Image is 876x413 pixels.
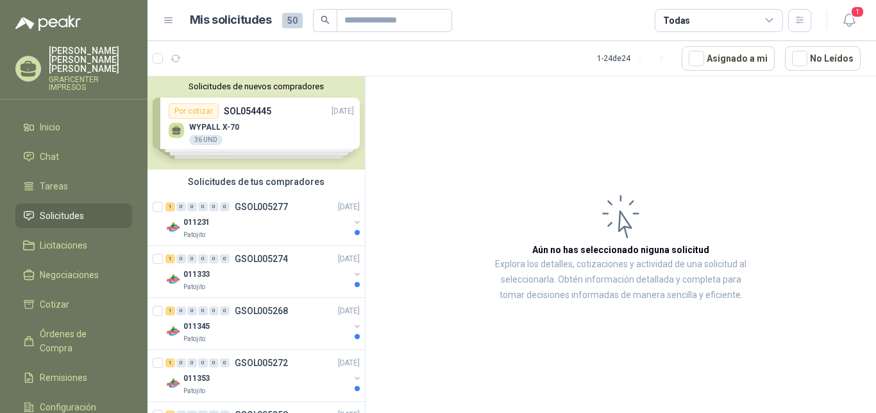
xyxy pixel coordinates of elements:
div: 0 [176,306,186,315]
p: GSOL005274 [235,254,288,263]
div: Solicitudes de nuevos compradoresPor cotizarSOL054445[DATE] WYPALL X-7036 UNDPor cotizarSOL054487... [147,76,365,170]
img: Company Logo [165,272,181,287]
div: 0 [220,306,230,315]
h1: Mis solicitudes [190,11,272,30]
p: 011353 [183,373,210,385]
span: Chat [40,150,59,164]
p: Patojito [183,282,205,292]
span: 1 [850,6,864,18]
div: 0 [187,254,197,263]
h3: Aún no has seleccionado niguna solicitud [532,243,709,257]
div: 0 [176,254,186,263]
div: 1 [165,202,175,211]
span: Solicitudes [40,209,84,223]
div: Solicitudes de tus compradores [147,170,365,194]
div: 0 [209,202,219,211]
p: [DATE] [338,305,360,317]
a: 1 0 0 0 0 0 GSOL005272[DATE] Company Logo011353Patojito [165,355,362,396]
a: Negociaciones [15,263,132,287]
p: [DATE] [338,201,360,213]
span: Licitaciones [40,238,87,252]
p: 011333 [183,268,210,281]
button: No Leídos [785,46,861,71]
div: 0 [198,202,208,211]
div: 0 [220,254,230,263]
div: 0 [187,306,197,315]
a: Cotizar [15,292,132,317]
a: 1 0 0 0 0 0 GSOL005277[DATE] Company Logo011231Patojito [165,199,362,240]
div: 0 [209,306,219,315]
span: Remisiones [40,371,87,385]
a: Órdenes de Compra [15,322,132,360]
p: [DATE] [338,253,360,265]
p: Patojito [183,334,205,344]
a: Licitaciones [15,233,132,258]
p: 011231 [183,216,210,229]
div: 0 [176,202,186,211]
div: 0 [198,254,208,263]
div: 0 [209,254,219,263]
img: Company Logo [165,376,181,391]
span: Negociaciones [40,268,99,282]
div: 1 - 24 de 24 [597,48,671,69]
p: GSOL005268 [235,306,288,315]
div: Todas [663,13,690,28]
p: GRAFICENTER IMPRESOS [49,76,132,91]
span: Tareas [40,179,68,193]
div: 0 [209,358,219,367]
img: Logo peakr [15,15,81,31]
span: Inicio [40,120,60,134]
p: Patojito [183,230,205,240]
a: Solicitudes [15,204,132,228]
div: 1 [165,254,175,263]
p: Explora los detalles, cotizaciones y actividad de una solicitud al seleccionarla. Obtén informaci... [494,257,748,303]
div: 0 [220,358,230,367]
a: Chat [15,145,132,169]
div: 1 [165,358,175,367]
p: GSOL005277 [235,202,288,211]
p: 011345 [183,321,210,333]
div: 0 [198,306,208,315]
div: 1 [165,306,175,315]
div: 0 [187,358,197,367]
p: GSOL005272 [235,358,288,367]
a: Remisiones [15,365,132,390]
div: 0 [198,358,208,367]
span: search [321,15,330,24]
button: 1 [838,9,861,32]
a: Inicio [15,115,132,139]
p: Patojito [183,386,205,396]
a: 1 0 0 0 0 0 GSOL005274[DATE] Company Logo011333Patojito [165,251,362,292]
span: Órdenes de Compra [40,327,120,355]
a: Tareas [15,174,132,198]
span: 50 [282,13,303,28]
img: Company Logo [165,324,181,339]
button: Solicitudes de nuevos compradores [153,82,360,91]
span: Cotizar [40,297,69,312]
div: 0 [176,358,186,367]
button: Asignado a mi [682,46,775,71]
img: Company Logo [165,220,181,235]
div: 0 [187,202,197,211]
p: [PERSON_NAME] [PERSON_NAME] [PERSON_NAME] [49,46,132,73]
a: 1 0 0 0 0 0 GSOL005268[DATE] Company Logo011345Patojito [165,303,362,344]
p: [DATE] [338,357,360,369]
div: 0 [220,202,230,211]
